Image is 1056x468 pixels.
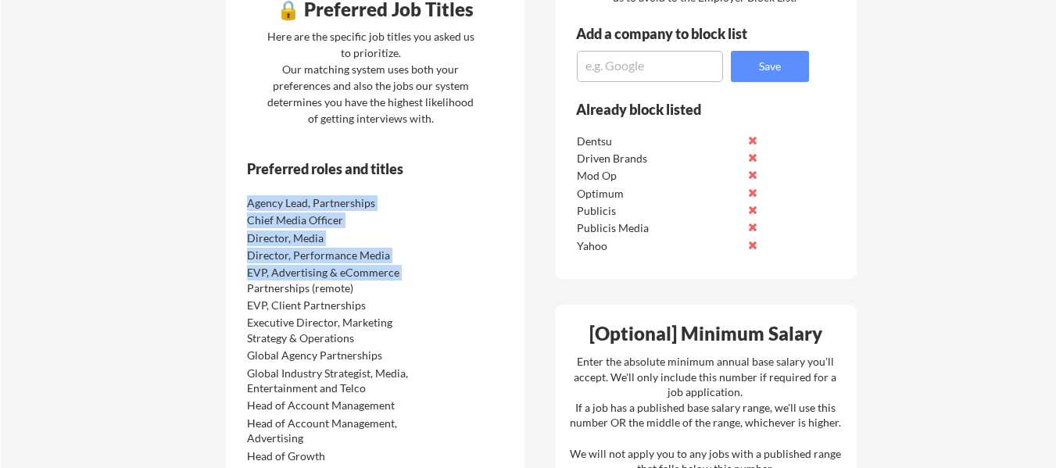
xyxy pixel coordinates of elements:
div: Publicis [577,203,742,219]
div: Dentsu [577,134,742,149]
div: Already block listed [576,102,788,116]
button: Save [731,51,809,82]
div: Head of Account Management, Advertising [247,416,412,446]
div: Here are the specific job titles you asked us to prioritize. Our matching system uses both your p... [263,28,478,127]
div: Add a company to block list [576,27,771,41]
div: Mod Op [577,168,742,184]
div: Global Industry Strategist, Media, Entertainment and Telco [247,366,412,396]
div: Optimum [577,186,742,202]
div: Head of Account Management [247,398,412,413]
div: Agency Lead, Partnerships [247,195,412,211]
div: Director, Media [247,230,412,246]
div: Chief Media Officer [247,213,412,228]
div: Executive Director, Marketing Strategy & Operations [247,315,412,345]
div: Publicis Media [577,220,742,236]
div: EVP, Client Partnerships [247,298,412,313]
div: [Optional] Minimum Salary [560,324,851,343]
div: EVP, Advertising & eCommerce Partnerships (remote) [247,265,412,295]
div: Driven Brands [577,151,742,166]
div: Head of Growth [247,448,412,464]
div: Preferred roles and titles [247,162,460,176]
div: Global Agency Partnerships [247,348,412,363]
div: Director, Performance Media [247,248,412,263]
div: Yahoo [577,238,742,254]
